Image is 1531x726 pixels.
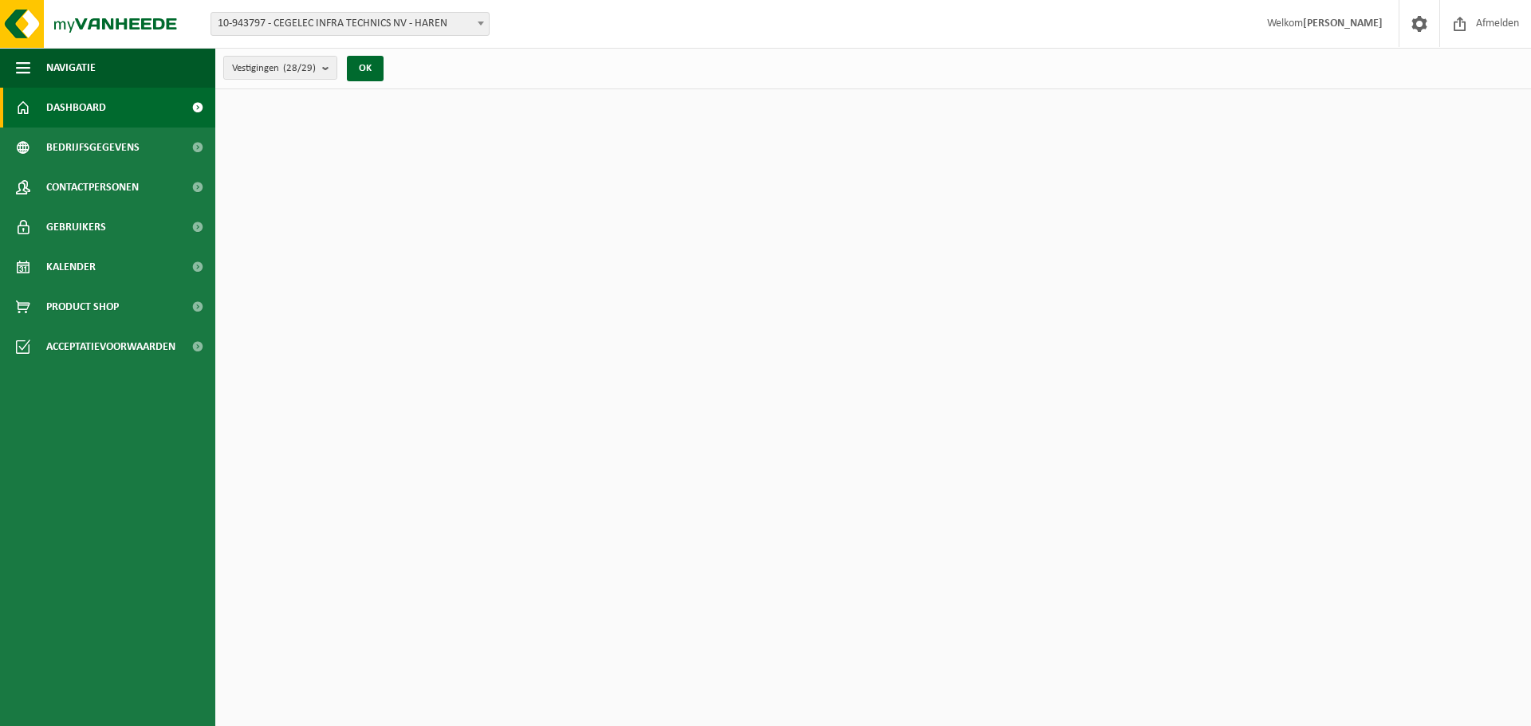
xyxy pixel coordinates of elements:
[223,56,337,80] button: Vestigingen(28/29)
[46,128,140,167] span: Bedrijfsgegevens
[1303,18,1383,29] strong: [PERSON_NAME]
[46,48,96,88] span: Navigatie
[46,287,119,327] span: Product Shop
[46,207,106,247] span: Gebruikers
[46,247,96,287] span: Kalender
[46,167,139,207] span: Contactpersonen
[211,12,490,36] span: 10-943797 - CEGELEC INFRA TECHNICS NV - HAREN
[283,63,316,73] count: (28/29)
[46,327,175,367] span: Acceptatievoorwaarden
[46,88,106,128] span: Dashboard
[211,13,489,35] span: 10-943797 - CEGELEC INFRA TECHNICS NV - HAREN
[232,57,316,80] span: Vestigingen
[347,56,384,81] button: OK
